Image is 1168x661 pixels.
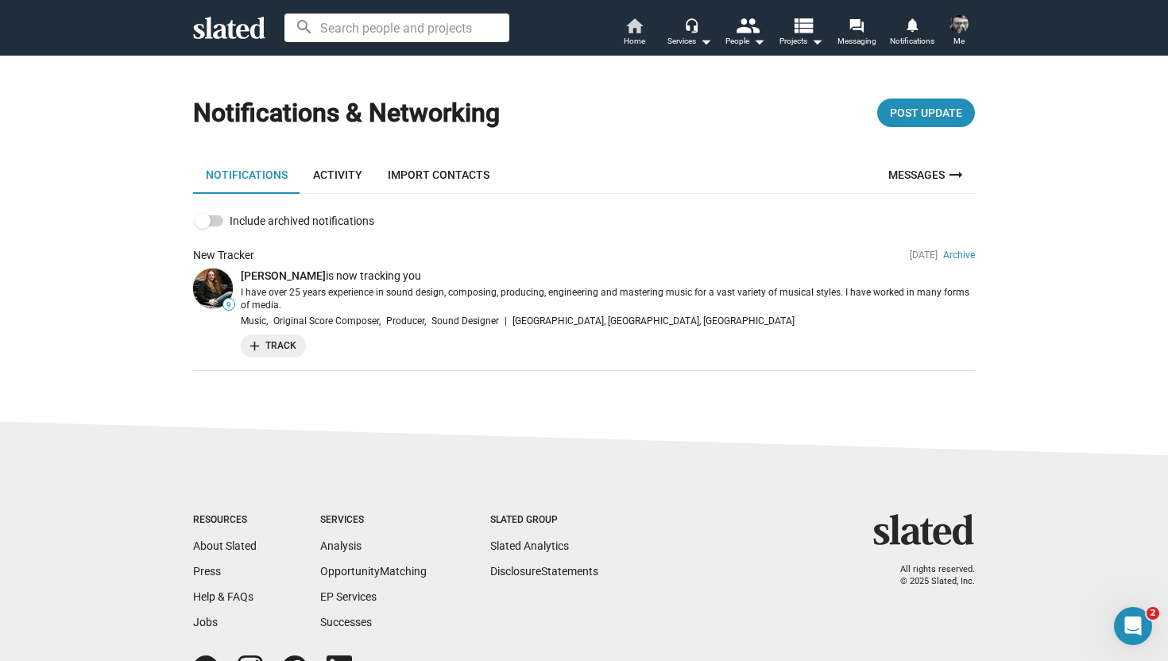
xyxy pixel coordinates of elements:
a: Jobs [193,616,218,628]
img: David Byrne [949,14,969,33]
mat-icon: people [736,14,759,37]
a: Activity [300,156,375,194]
p: I have over 25 years experience in sound design, composing, producing, engineering and mastering ... [241,287,975,312]
mat-icon: view_list [791,14,814,37]
button: David ByrneMe [940,11,978,52]
button: Services [662,16,717,51]
span: Producer, [386,314,426,328]
span: | [505,314,507,328]
a: Successes [320,616,372,628]
div: Resources [193,514,257,527]
iframe: Intercom live chat [1114,607,1152,645]
span: [DATE] [910,249,938,261]
a: OpportunityMatching [320,565,427,578]
mat-icon: forum [849,17,864,33]
button: Projects [773,16,829,51]
button: Track [241,334,306,358]
span: Messaging [837,32,876,51]
span: [GEOGRAPHIC_DATA], [GEOGRAPHIC_DATA], [GEOGRAPHIC_DATA] [512,314,795,328]
img: Mike Hall [193,269,233,308]
a: Import Contacts [375,156,502,194]
a: DisclosureStatements [490,565,598,578]
mat-icon: home [625,16,644,35]
a: Archive [943,249,975,261]
span: Projects [779,32,823,51]
mat-icon: notifications [904,17,919,32]
span: Home [624,32,645,51]
button: People [717,16,773,51]
input: Search people and projects [284,14,509,42]
h1: Notifications & Networking [193,96,500,130]
a: EP Services [320,590,377,603]
span: Me [953,32,965,51]
mat-icon: arrow_drop_down [749,32,768,51]
mat-icon: arrow_drop_down [807,32,826,51]
span: Include archived notifications [230,211,374,230]
mat-icon: headset_mic [684,17,698,32]
div: Services [667,32,712,51]
span: Post Update [890,99,962,127]
a: About Slated [193,539,257,552]
div: New Tracker [193,248,254,263]
mat-icon: add [247,338,262,353]
a: Press [193,565,221,578]
button: Post Update [877,99,975,127]
mat-icon: arrow_drop_down [696,32,715,51]
span: Track [250,338,296,354]
a: [PERSON_NAME] [241,269,326,282]
span: Music, [241,314,268,328]
p: is now tracking you [241,269,975,284]
a: Help & FAQs [193,590,253,603]
span: Original Score Composer, [273,314,381,328]
a: Messages [879,156,975,194]
a: Analysis [320,539,362,552]
a: Home [606,16,662,51]
p: All rights reserved. © 2025 Slated, Inc. [884,564,975,587]
a: Notifications [193,156,300,194]
mat-icon: arrow_right_alt [946,165,965,184]
span: Notifications [890,32,934,51]
div: People [725,32,765,51]
span: Sound Designer [431,314,499,328]
span: 2 [1147,607,1159,620]
a: Notifications [884,16,940,51]
span: 9 [223,300,234,310]
div: Services [320,514,427,527]
a: Slated Analytics [490,539,569,552]
a: Mike Hall 9 [193,269,233,308]
div: Slated Group [490,514,598,527]
a: Messaging [829,16,884,51]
